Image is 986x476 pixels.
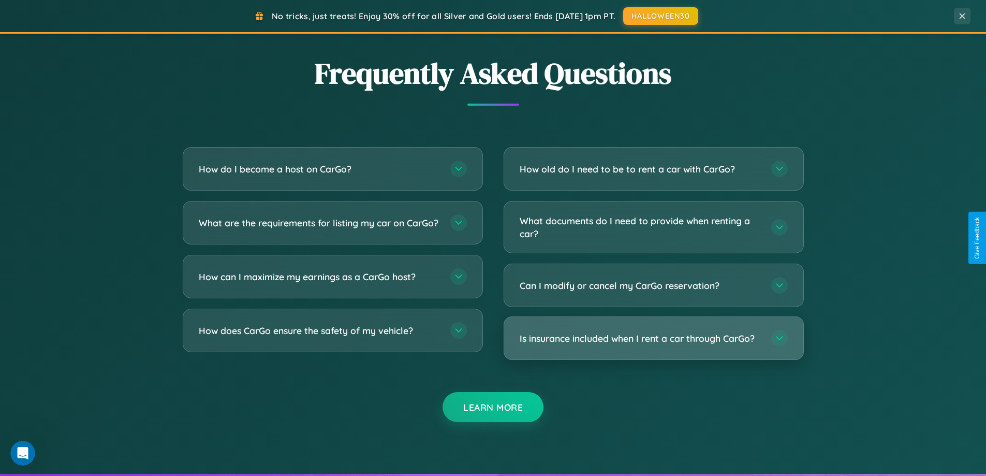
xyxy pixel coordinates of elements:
[974,217,981,259] div: Give Feedback
[199,324,440,337] h3: How does CarGo ensure the safety of my vehicle?
[520,279,761,292] h3: Can I modify or cancel my CarGo reservation?
[10,441,35,466] iframe: Intercom live chat
[520,163,761,176] h3: How old do I need to be to rent a car with CarGo?
[623,7,698,25] button: HALLOWEEN30
[199,270,440,283] h3: How can I maximize my earnings as a CarGo host?
[199,163,440,176] h3: How do I become a host on CarGo?
[199,217,440,229] h3: What are the requirements for listing my car on CarGo?
[520,214,761,240] h3: What documents do I need to provide when renting a car?
[183,53,804,93] h2: Frequently Asked Questions
[443,392,543,422] button: Learn More
[520,332,761,345] h3: Is insurance included when I rent a car through CarGo?
[272,11,615,21] span: No tricks, just treats! Enjoy 30% off for all Silver and Gold users! Ends [DATE] 1pm PT.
